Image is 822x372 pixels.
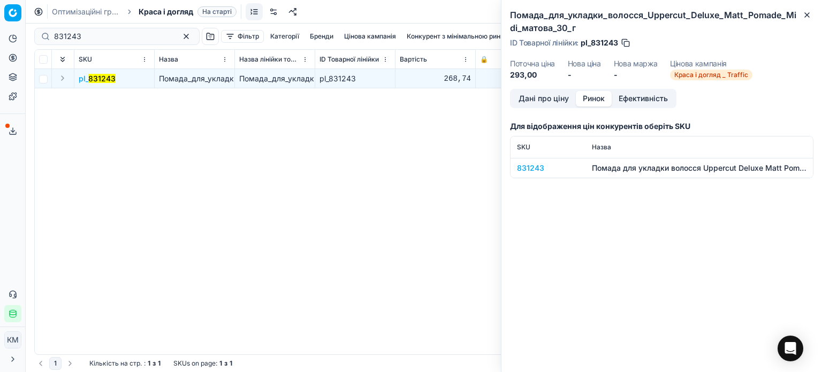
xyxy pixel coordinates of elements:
[221,30,264,43] button: Фільтр
[239,73,310,84] div: Помада_для_укладки_волосся_Uppercut_Deluxe_Matt_Pomade_Midi_матова_30_г
[306,30,338,43] button: Бренди
[56,72,69,85] button: Expand
[64,357,77,370] button: Go to next page
[480,55,488,64] span: 🔒
[778,336,803,361] div: Open Intercom Messenger
[79,55,92,64] span: SKU
[79,73,116,84] button: pl_831243
[54,31,171,42] input: Пошук по SKU або назві
[517,143,530,151] span: SKU
[159,74,453,83] span: Помада_для_укладки_волосся_Uppercut_Deluxe_Matt_Pomade_Midi_матова_30_г
[612,91,675,107] button: Ефективність
[568,70,601,80] dd: -
[340,30,400,43] button: Цінова кампанія
[614,60,658,67] dt: Нова маржа
[510,39,579,47] span: ID Товарної лінійки :
[158,359,161,368] strong: 1
[568,60,601,67] dt: Нова ціна
[510,70,555,80] dd: 293,00
[510,60,555,67] dt: Поточна ціна
[266,30,303,43] button: Категорії
[49,357,62,370] button: 1
[670,70,752,80] span: Краса і догляд _ Traffic
[89,359,161,368] div: :
[197,6,237,17] span: На старті
[592,163,806,173] div: Помада для укладки волосся Uppercut Deluxe Matt Pomade Midi матова 30 г
[614,70,658,80] dd: -
[56,53,69,66] button: Expand all
[139,6,193,17] span: Краса і догляд
[319,73,391,84] div: pl_831243
[52,6,237,17] nav: breadcrumb
[230,359,232,368] strong: 1
[4,331,21,348] button: КM
[400,55,427,64] span: Вартість
[219,359,222,368] strong: 1
[34,357,77,370] nav: pagination
[79,73,116,84] span: pl_
[510,9,813,34] h2: Помада_для_укладки_волосся_Uppercut_Deluxe_Matt_Pomade_Midi_матова_30_г
[159,55,178,64] span: Назва
[173,359,217,368] span: SKUs on page :
[148,359,150,368] strong: 1
[89,359,142,368] span: Кількість на стр.
[670,60,752,67] dt: Цінова кампанія
[5,332,21,348] span: КM
[224,359,227,368] strong: з
[517,163,579,173] div: 831243
[581,37,618,48] span: pl_831243
[576,91,612,107] button: Ринок
[34,357,47,370] button: Go to previous page
[239,55,300,64] span: Назва лінійки товарів
[153,359,156,368] strong: з
[88,74,116,83] mark: 831243
[510,121,813,132] h3: Для відображення цін конкурентів оберіть SKU
[139,6,237,17] span: Краса і доглядНа старті
[402,30,545,43] button: Конкурент з мінімальною ринковою ціною
[319,55,379,64] span: ID Товарної лінійки
[52,6,120,17] a: Оптимізаційні групи
[512,91,576,107] button: Дані про ціну
[592,143,611,151] span: Назва
[400,73,471,84] div: 268,74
